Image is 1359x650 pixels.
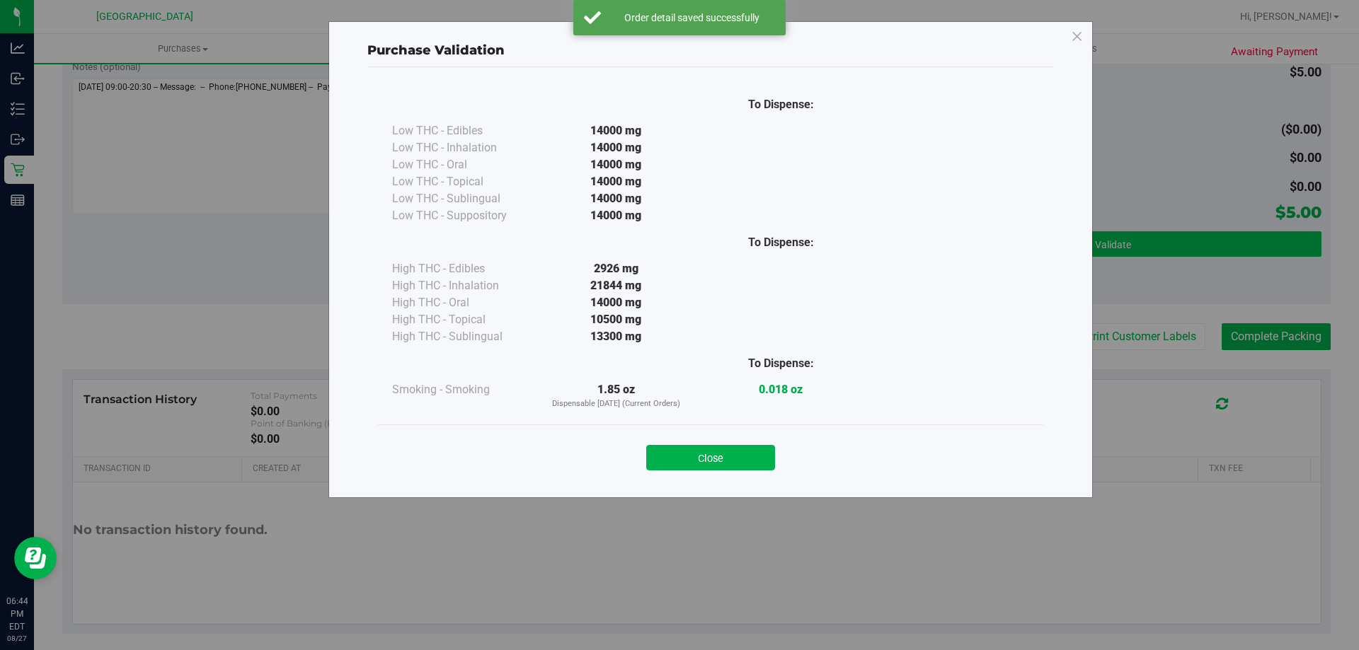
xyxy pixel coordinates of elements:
[392,190,534,207] div: Low THC - Sublingual
[699,96,864,113] div: To Dispense:
[392,207,534,224] div: Low THC - Suppository
[392,173,534,190] div: Low THC - Topical
[534,139,699,156] div: 14000 mg
[759,383,803,396] strong: 0.018 oz
[609,11,775,25] div: Order detail saved successfully
[392,277,534,294] div: High THC - Inhalation
[367,42,505,58] span: Purchase Validation
[534,398,699,410] p: Dispensable [DATE] (Current Orders)
[392,156,534,173] div: Low THC - Oral
[14,537,57,579] iframe: Resource center
[392,260,534,277] div: High THC - Edibles
[699,355,864,372] div: To Dispense:
[392,328,534,345] div: High THC - Sublingual
[392,311,534,328] div: High THC - Topical
[534,294,699,311] div: 14000 mg
[699,234,864,251] div: To Dispense:
[534,277,699,294] div: 21844 mg
[534,190,699,207] div: 14000 mg
[534,381,699,410] div: 1.85 oz
[534,260,699,277] div: 2926 mg
[534,156,699,173] div: 14000 mg
[646,445,775,470] button: Close
[534,173,699,190] div: 14000 mg
[534,207,699,224] div: 14000 mg
[392,381,534,398] div: Smoking - Smoking
[392,294,534,311] div: High THC - Oral
[534,328,699,345] div: 13300 mg
[534,122,699,139] div: 14000 mg
[392,122,534,139] div: Low THC - Edibles
[392,139,534,156] div: Low THC - Inhalation
[534,311,699,328] div: 10500 mg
